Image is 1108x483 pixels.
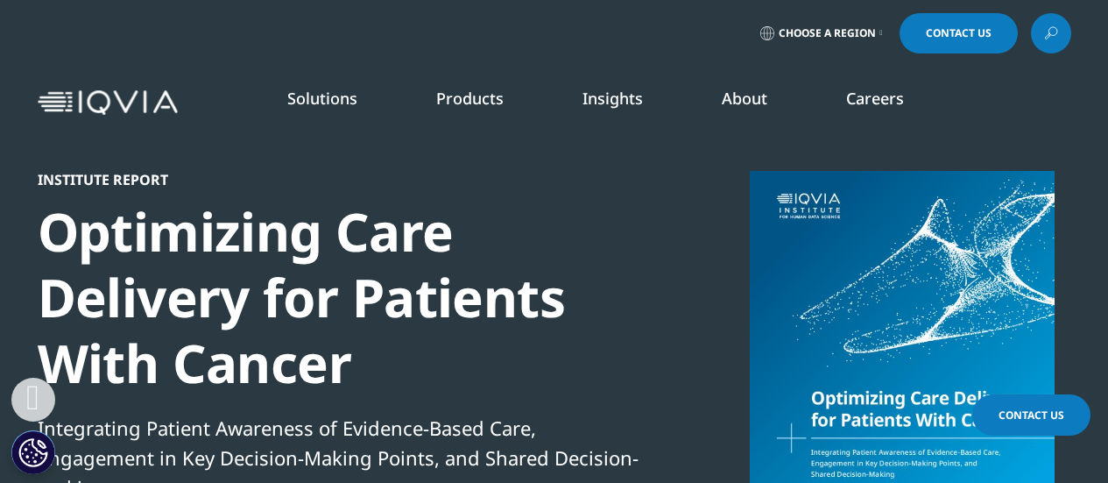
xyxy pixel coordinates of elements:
nav: Primary [185,61,1071,144]
a: Solutions [287,88,357,109]
span: Contact Us [999,408,1064,423]
div: Optimizing Care Delivery for Patients With Cancer [38,199,639,396]
span: Choose a Region [779,26,876,40]
span: Contact Us [926,28,992,39]
a: About [722,88,767,109]
a: Contact Us [900,13,1018,53]
a: Insights [582,88,643,109]
button: Cookie Settings [11,430,55,474]
a: Careers [846,88,904,109]
img: IQVIA Healthcare Information Technology and Pharma Clinical Research Company [38,90,178,116]
div: Institute Report [38,171,639,188]
a: Contact Us [972,394,1090,436]
a: Products [436,88,504,109]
